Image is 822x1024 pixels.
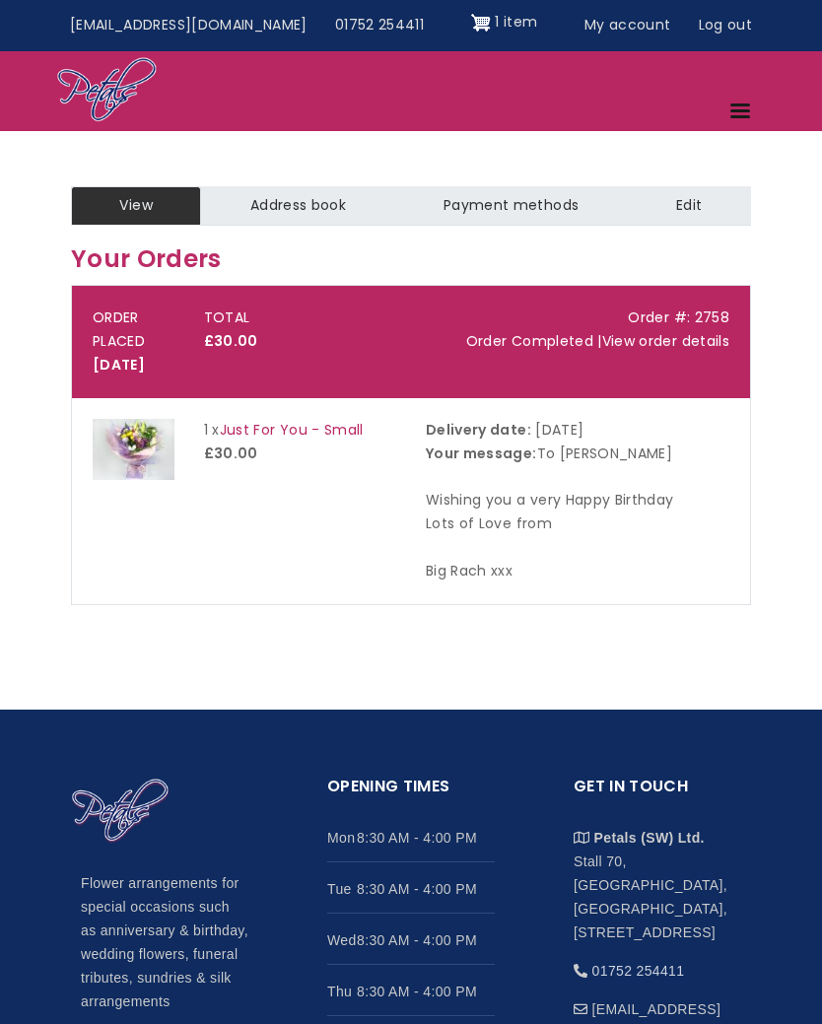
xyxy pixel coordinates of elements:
span: 8:30 AM - 4:00 PM [357,928,495,952]
h3: Your Orders [71,239,751,278]
strong: £30.00 [204,444,258,463]
span: 8:30 AM - 4:00 PM [357,826,495,850]
li: Stall 70, [GEOGRAPHIC_DATA], [GEOGRAPHIC_DATA], [STREET_ADDRESS] [574,811,741,944]
a: Shopping cart 1 item [471,7,537,38]
div: ORDER PLACED [78,307,189,377]
a: [EMAIL_ADDRESS][DOMAIN_NAME] [56,7,321,44]
li: Mon [327,811,495,862]
strong: Delivery date: [426,420,531,440]
span: 1 item [495,12,537,32]
img: Home [71,778,170,845]
a: Just For You - Small [220,420,364,440]
a: Address book [201,186,394,226]
a: My account [571,7,685,44]
time: [DATE] [93,355,145,375]
img: Just For You [93,419,174,480]
a: View order details [602,331,729,351]
div: TOTAL [189,307,411,377]
nav: Tabs [56,186,766,226]
li: Thu [327,965,495,1016]
time: [DATE] [535,420,583,440]
a: Edit [628,186,751,226]
div: 1 x [189,419,411,584]
strong: Petals (SW) Ltd. [594,830,705,846]
a: Log out [685,7,766,44]
strong: Your message: [426,444,537,463]
span: 8:30 AM - 4:00 PM [357,877,495,901]
p: Flower arrangements for special occasions such as anniversary & birthday, wedding flowers, funera... [81,872,248,1014]
a: Payment methods [394,186,627,226]
strong: £30.00 [204,331,258,351]
a: View [71,186,201,226]
div: To [PERSON_NAME] Wishing you a very Happy Birthday Lots of Love from Big Rach xxx [411,419,744,584]
div: Order #: 2758 Order Completed | [411,307,744,377]
img: Shopping cart [471,7,491,38]
a: 01752 254411 [592,963,685,979]
li: Wed [327,914,495,965]
li: Tue [327,862,495,914]
img: Home [56,56,158,125]
span: 8:30 AM - 4:00 PM [357,980,495,1003]
a: 01752 254411 [321,7,438,44]
h2: Get in touch [574,774,741,812]
h2: Opening Times [327,774,495,812]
